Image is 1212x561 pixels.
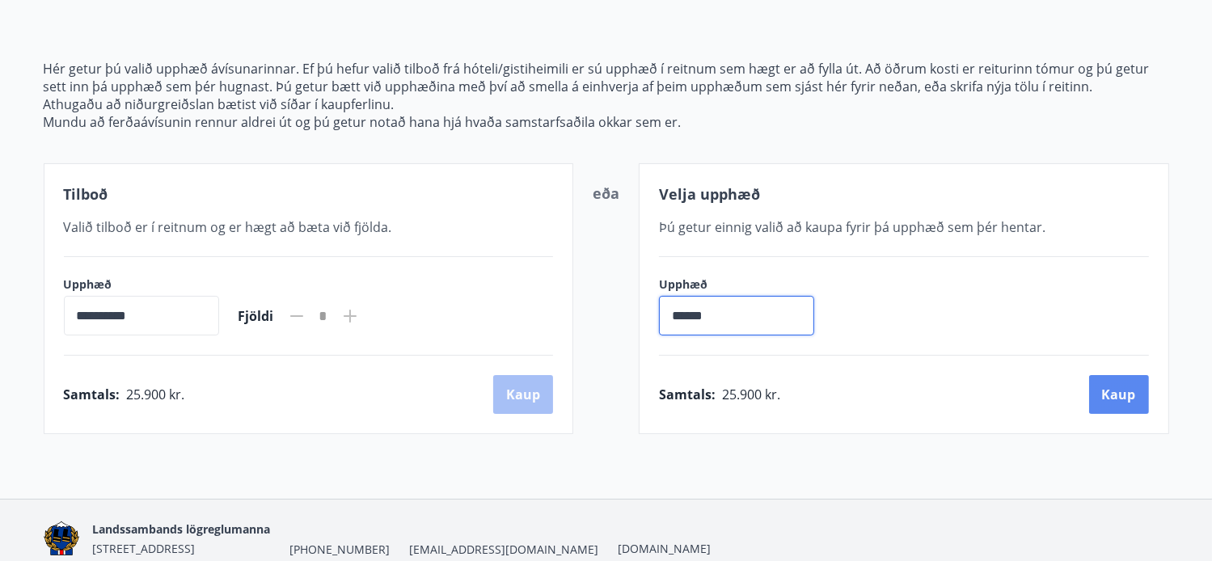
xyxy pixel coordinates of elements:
a: [DOMAIN_NAME] [618,541,711,556]
p: Athugaðu að niðurgreiðslan bætist við síðar í kaupferlinu. [44,95,1169,113]
span: Þú getur einnig valið að kaupa fyrir þá upphæð sem þér hentar. [659,218,1045,236]
span: Fjöldi [239,307,274,325]
span: [EMAIL_ADDRESS][DOMAIN_NAME] [409,542,598,558]
span: Landssambands lögreglumanna [92,521,270,537]
p: Hér getur þú valið upphæð ávísunarinnar. Ef þú hefur valið tilboð frá hóteli/gistiheimili er sú u... [44,60,1169,95]
label: Upphæð [659,276,830,293]
span: Valið tilboð er í reitnum og er hægt að bæta við fjölda. [64,218,392,236]
span: Tilboð [64,184,108,204]
span: [STREET_ADDRESS] [92,541,195,556]
span: Samtals : [64,386,120,403]
img: 1cqKbADZNYZ4wXUG0EC2JmCwhQh0Y6EN22Kw4FTY.png [44,521,80,556]
span: Velja upphæð [659,184,760,204]
button: Kaup [1089,375,1149,414]
span: [PHONE_NUMBER] [289,542,390,558]
span: 25.900 kr. [127,386,185,403]
span: 25.900 kr. [722,386,780,403]
span: Samtals : [659,386,716,403]
span: eða [593,183,619,203]
p: Mundu að ferðaávísunin rennur aldrei út og þú getur notað hana hjá hvaða samstarfsaðila okkar sem... [44,113,1169,131]
label: Upphæð [64,276,219,293]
